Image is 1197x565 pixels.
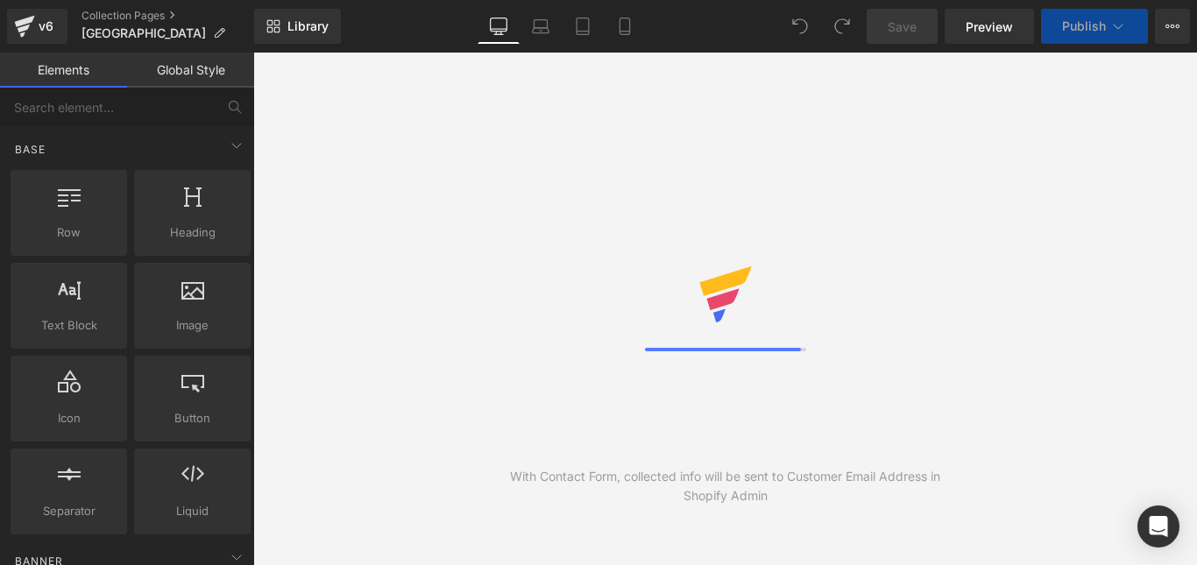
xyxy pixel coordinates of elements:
[1041,9,1148,44] button: Publish
[783,9,818,44] button: Undo
[287,18,329,34] span: Library
[562,9,604,44] a: Tablet
[16,502,122,520] span: Separator
[139,502,245,520] span: Liquid
[127,53,254,88] a: Global Style
[254,9,341,44] a: New Library
[139,316,245,335] span: Image
[139,223,245,242] span: Heading
[16,223,122,242] span: Row
[1137,505,1179,547] div: Open Intercom Messenger
[139,409,245,427] span: Button
[604,9,646,44] a: Mobile
[1062,19,1106,33] span: Publish
[520,9,562,44] a: Laptop
[1155,9,1190,44] button: More
[478,9,520,44] a: Desktop
[81,9,254,23] a: Collection Pages
[945,9,1034,44] a: Preview
[888,18,917,36] span: Save
[81,26,206,40] span: [GEOGRAPHIC_DATA]
[966,18,1013,36] span: Preview
[825,9,860,44] button: Redo
[16,316,122,335] span: Text Block
[489,467,961,505] div: With Contact Form, collected info will be sent to Customer Email Address in Shopify Admin
[35,15,57,38] div: v6
[7,9,67,44] a: v6
[16,409,122,427] span: Icon
[13,141,47,158] span: Base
